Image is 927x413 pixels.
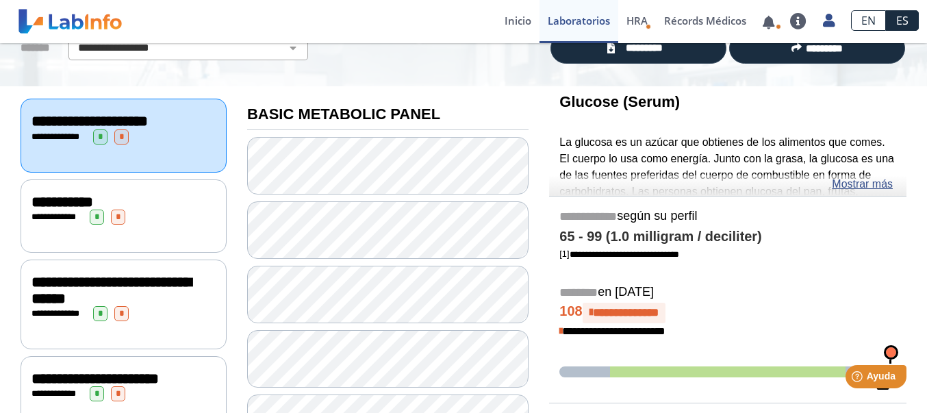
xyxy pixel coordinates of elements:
[559,93,680,110] b: Glucose (Serum)
[805,360,912,398] iframe: Help widget launcher
[559,134,896,265] p: La glucosa es un azúcar que obtienes de los alimentos que comes. El cuerpo lo usa como energía. J...
[832,176,893,192] a: Mostrar más
[247,105,440,123] b: BASIC METABOLIC PANEL
[559,209,896,225] h5: según su perfil
[851,10,886,31] a: EN
[886,10,919,31] a: ES
[559,229,896,245] h4: 65 - 99 (1.0 milligram / deciliter)
[559,303,896,323] h4: 108
[626,14,648,27] span: HRA
[559,285,896,301] h5: en [DATE]
[559,249,678,259] a: [1]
